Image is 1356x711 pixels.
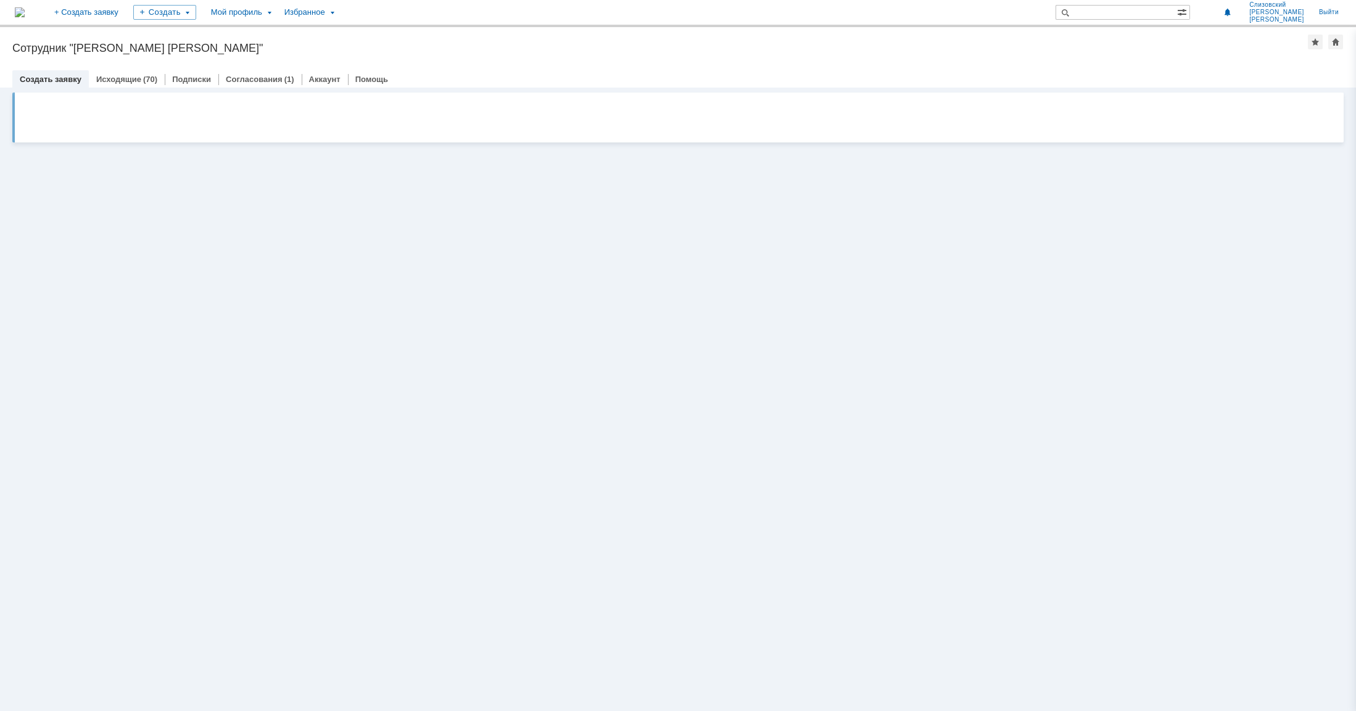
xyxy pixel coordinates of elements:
span: [PERSON_NAME] [1249,16,1304,23]
span: [PERSON_NAME] [1249,9,1304,16]
a: Создать заявку [20,75,81,84]
img: logo [15,7,25,17]
div: Добавить в избранное [1308,35,1323,49]
div: Сотрудник "[PERSON_NAME] [PERSON_NAME]" [12,42,1308,54]
a: Перейти на домашнюю страницу [15,7,25,17]
a: Помощь [355,75,388,84]
div: Создать [133,5,196,20]
a: Подписки [172,75,211,84]
a: Аккаунт [309,75,341,84]
span: Расширенный поиск [1177,6,1189,17]
a: Исходящие [96,75,141,84]
a: Согласования [226,75,283,84]
div: (1) [284,75,294,84]
div: Сделать домашней страницей [1328,35,1343,49]
span: Слизовский [1249,1,1304,9]
div: (70) [143,75,157,84]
